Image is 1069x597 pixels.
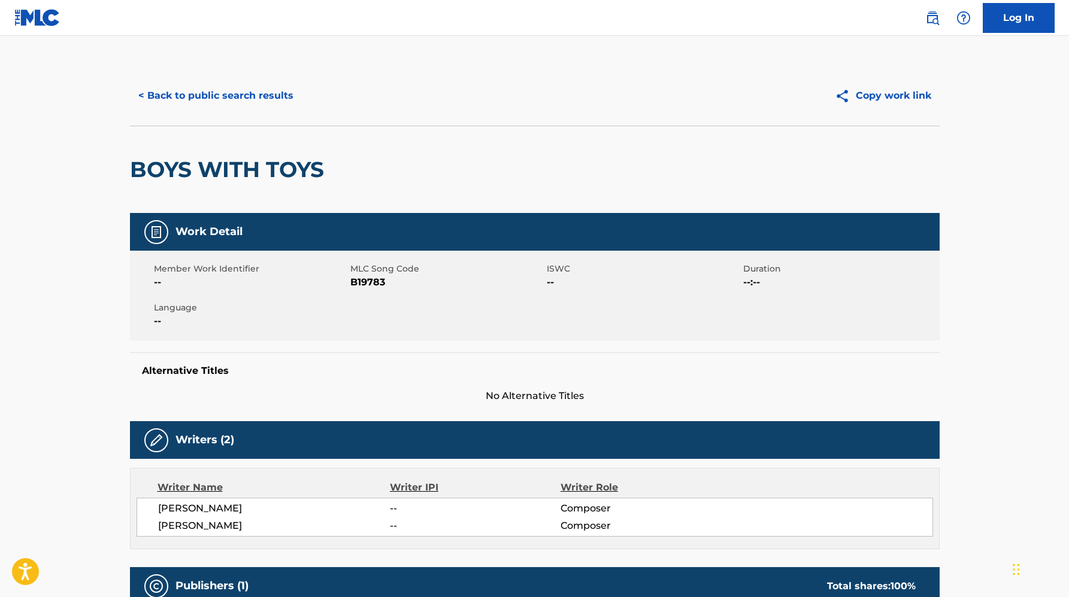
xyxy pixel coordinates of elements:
div: Total shares: [827,579,916,593]
img: MLC Logo [14,9,60,26]
span: [PERSON_NAME] [158,519,390,533]
span: Language [154,301,347,314]
a: Public Search [920,6,944,30]
span: ISWC [547,263,740,275]
div: Writer IPI [390,480,561,495]
img: Publishers [149,579,163,593]
div: Help [952,6,976,30]
span: B19783 [350,275,544,290]
h2: BOYS WITH TOYS [130,156,330,183]
button: < Back to public search results [130,81,302,111]
span: --:-- [743,275,937,290]
img: Work Detail [149,225,163,239]
div: Drag [1013,552,1020,587]
div: Writer Role [561,480,716,495]
img: Writers [149,433,163,447]
h5: Publishers (1) [175,579,249,593]
span: Composer [561,501,716,516]
span: MLC Song Code [350,263,544,275]
iframe: Resource Center [1035,400,1069,497]
span: Composer [561,519,716,533]
a: Log In [983,3,1055,33]
div: Writer Name [158,480,390,495]
span: Member Work Identifier [154,263,347,275]
span: -- [154,275,347,290]
span: Duration [743,263,937,275]
span: 100 % [891,580,916,592]
span: No Alternative Titles [130,389,940,403]
button: Copy work link [826,81,940,111]
img: search [925,11,940,25]
img: help [956,11,971,25]
img: Copy work link [835,89,856,103]
h5: Work Detail [175,225,243,239]
span: -- [390,501,560,516]
span: -- [154,314,347,328]
iframe: Chat Widget [1009,540,1069,597]
span: -- [390,519,560,533]
h5: Writers (2) [175,433,234,447]
span: [PERSON_NAME] [158,501,390,516]
span: -- [547,275,740,290]
h5: Alternative Titles [142,365,928,377]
